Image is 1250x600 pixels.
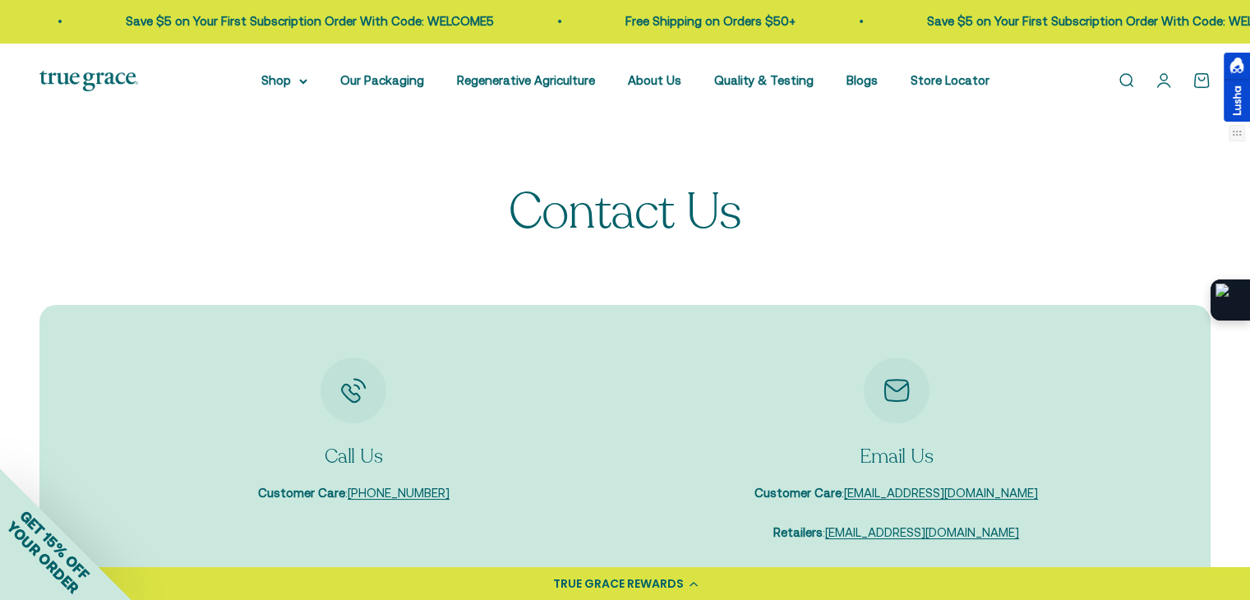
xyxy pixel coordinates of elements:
[508,185,741,239] p: Contact Us
[754,523,1038,542] p: :
[553,575,684,593] div: TRUE GRACE REWARDS
[642,358,1152,543] div: Item 2 of 2
[110,12,478,31] p: Save $5 on Your First Subscription Order With Code: WELCOME5
[3,518,82,597] span: YOUR ORDER
[261,71,307,90] summary: Shop
[911,73,989,87] a: Store Locator
[754,486,842,500] strong: Customer Care
[258,443,450,471] p: Call Us
[754,483,1038,503] p: :
[610,14,780,28] a: Free Shipping on Orders $50+
[258,483,450,503] p: :
[340,73,424,87] a: Our Packaging
[457,73,595,87] a: Regenerative Agriculture
[754,443,1038,471] p: Email Us
[825,525,1019,539] a: [EMAIL_ADDRESS][DOMAIN_NAME]
[99,358,609,504] div: Item 1 of 2
[348,486,450,500] a: [PHONE_NUMBER]
[1215,284,1245,316] img: Extension Icon
[844,486,1038,500] a: [EMAIL_ADDRESS][DOMAIN_NAME]
[773,525,823,539] strong: Retailers
[16,506,93,583] span: GET 15% OFF
[846,73,878,87] a: Blogs
[714,73,814,87] a: Quality & Testing
[628,73,681,87] a: About Us
[258,486,345,500] strong: Customer Care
